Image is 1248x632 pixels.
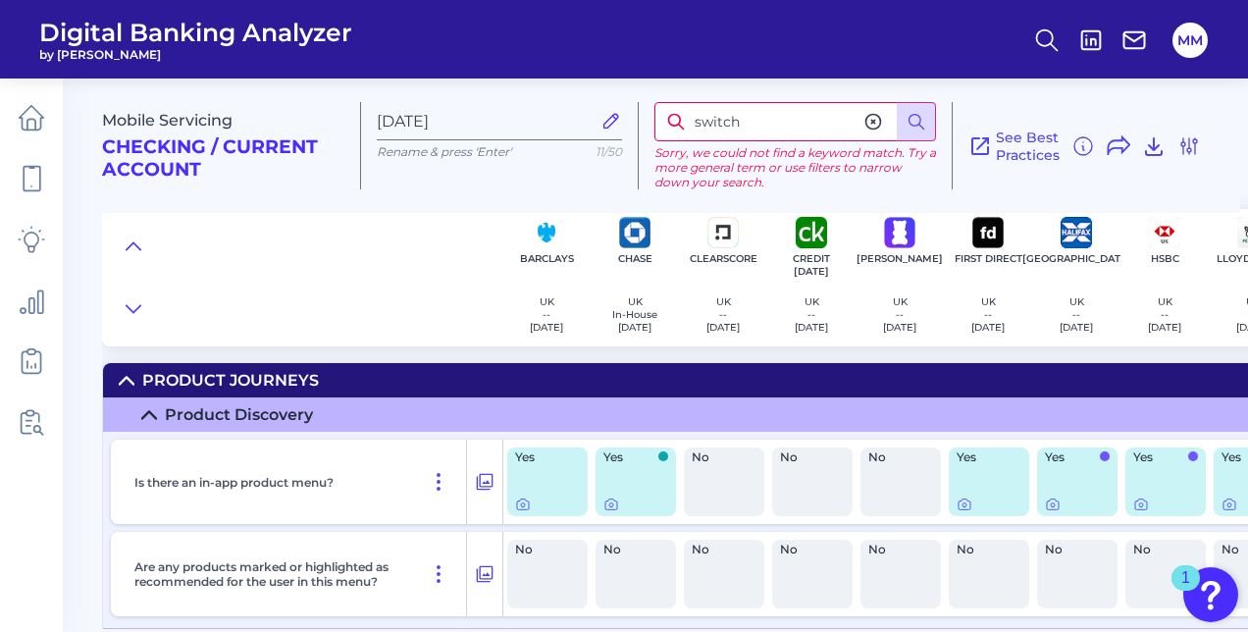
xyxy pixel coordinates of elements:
[102,136,344,182] h2: Checking / Current Account
[654,145,936,189] p: Sorry, we could not find a keyword match. Try a more general term or use filters to narrow down y...
[618,252,652,265] p: Chase
[706,321,740,334] p: [DATE]
[883,308,916,321] p: --
[971,295,1005,308] p: UK
[612,295,657,308] p: UK
[530,308,563,321] p: --
[1060,295,1093,308] p: UK
[1133,451,1186,463] span: Yes
[142,371,319,390] div: Product Journeys
[1060,308,1093,321] p: --
[971,321,1005,334] p: [DATE]
[868,451,921,463] span: No
[690,252,757,265] p: ClearScore
[520,252,574,265] p: Barclays
[971,308,1005,321] p: --
[795,295,828,308] p: UK
[775,252,848,278] p: Credit [DATE]
[968,129,1060,164] a: See Best Practices
[1022,252,1131,265] p: [GEOGRAPHIC_DATA]
[1172,23,1208,58] button: MM
[795,308,828,321] p: --
[654,102,936,141] input: Search keywords
[134,559,403,589] p: Are any products marked or highlighted as recommended for the user in this menu?
[692,544,745,555] span: No
[165,405,313,424] div: Product Discovery
[134,475,334,490] p: Is there an in-app product menu?
[530,295,563,308] p: UK
[377,144,622,159] p: Rename & press 'Enter'
[1060,321,1093,334] p: [DATE]
[706,295,740,308] p: UK
[1045,451,1098,463] span: Yes
[1151,252,1179,265] p: HSBC
[1148,295,1181,308] p: UK
[515,544,568,555] span: No
[883,321,916,334] p: [DATE]
[596,144,622,159] span: 11/50
[515,451,568,463] span: Yes
[1133,544,1186,555] span: No
[1148,321,1181,334] p: [DATE]
[102,111,233,130] span: Mobile Servicing
[957,451,1010,463] span: Yes
[603,544,656,555] span: No
[883,295,916,308] p: UK
[706,308,740,321] p: --
[780,451,833,463] span: No
[795,321,828,334] p: [DATE]
[957,544,1010,555] span: No
[612,308,657,321] p: In-House
[39,18,352,47] span: Digital Banking Analyzer
[955,252,1022,265] p: First Direct
[1045,544,1098,555] span: No
[1181,578,1190,604] div: 1
[530,321,563,334] p: [DATE]
[612,321,657,334] p: [DATE]
[1183,567,1238,622] button: Open Resource Center, 1 new notification
[857,252,943,265] p: [PERSON_NAME]
[39,47,352,62] span: by [PERSON_NAME]
[868,544,921,555] span: No
[1148,308,1181,321] p: --
[996,129,1060,164] span: See Best Practices
[692,451,745,463] span: No
[780,544,833,555] span: No
[603,451,656,463] span: Yes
